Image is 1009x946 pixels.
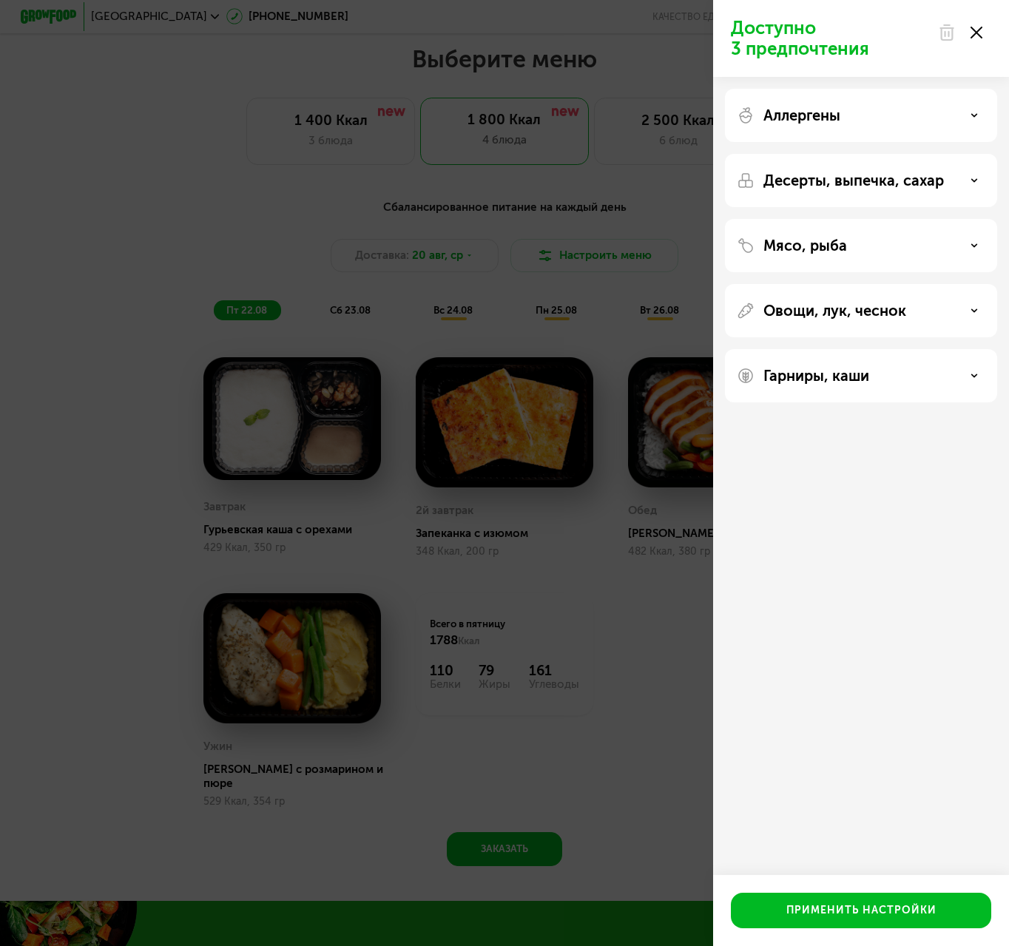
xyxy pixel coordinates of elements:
p: Гарниры, каши [763,367,869,385]
p: Аллергены [763,107,840,124]
p: Мясо, рыба [763,237,847,254]
p: Овощи, лук, чеснок [763,302,906,320]
p: Доступно 3 предпочтения [731,18,929,59]
div: Применить настройки [786,903,937,918]
p: Десерты, выпечка, сахар [763,172,944,189]
button: Применить настройки [731,893,991,928]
